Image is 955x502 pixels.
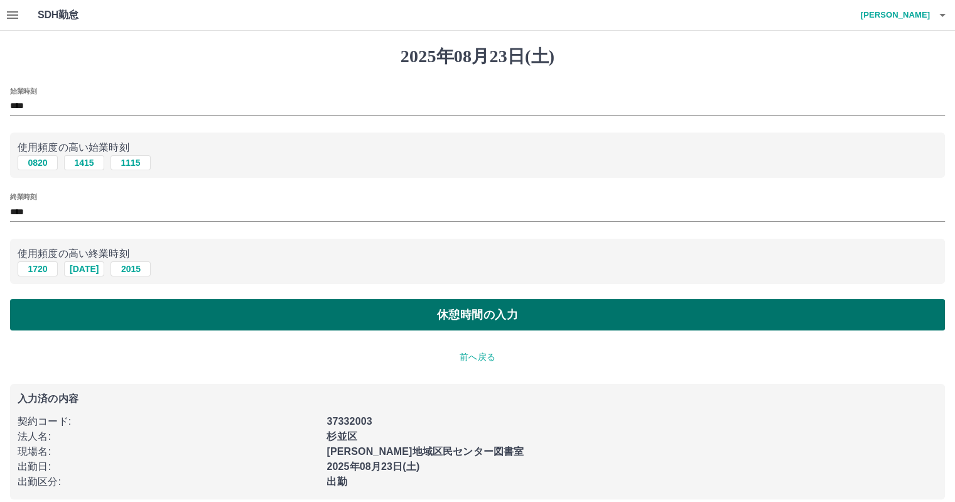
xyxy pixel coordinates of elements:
[18,155,58,170] button: 0820
[10,299,945,330] button: 休憩時間の入力
[18,140,937,155] p: 使用頻度の高い始業時刻
[18,459,319,474] p: 出勤日 :
[111,155,151,170] button: 1115
[326,416,372,427] b: 37332003
[64,155,104,170] button: 1415
[18,246,937,261] p: 使用頻度の高い終業時刻
[10,86,36,95] label: 始業時刻
[18,474,319,489] p: 出勤区分 :
[10,351,945,364] p: 前へ戻る
[111,261,151,276] button: 2015
[326,431,357,442] b: 杉並区
[10,46,945,67] h1: 2025年08月23日(土)
[18,414,319,429] p: 契約コード :
[326,446,524,457] b: [PERSON_NAME]地域区民センター図書室
[326,476,347,487] b: 出勤
[326,461,419,472] b: 2025年08月23日(土)
[18,444,319,459] p: 現場名 :
[18,261,58,276] button: 1720
[18,429,319,444] p: 法人名 :
[10,192,36,202] label: 終業時刻
[18,394,937,404] p: 入力済の内容
[64,261,104,276] button: [DATE]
